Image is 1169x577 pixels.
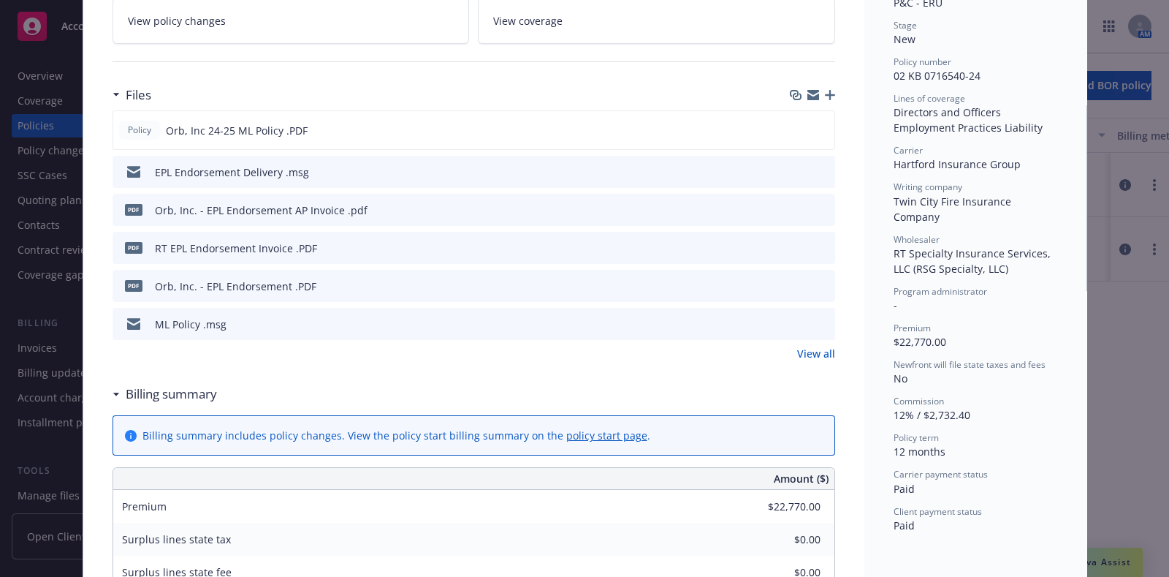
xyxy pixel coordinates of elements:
[894,468,988,480] span: Carrier payment status
[894,120,1057,135] div: Employment Practices Liability
[122,532,231,546] span: Surplus lines state tax
[126,86,151,105] h3: Files
[894,233,940,246] span: Wholesaler
[894,285,987,298] span: Program administrator
[155,241,317,256] div: RT EPL Endorsement Invoice .PDF
[894,322,931,334] span: Premium
[142,428,650,443] div: Billing summary includes policy changes. View the policy start billing summary on the .
[894,181,962,193] span: Writing company
[894,157,1021,171] span: Hartford Insurance Group
[894,69,980,83] span: 02 KB 0716540-24
[894,445,945,459] span: 12 months
[155,203,368,218] div: Orb, Inc. - EPL Endorsement AP Invoice .pdf
[122,499,167,513] span: Premium
[816,279,829,294] button: preview file
[792,123,804,138] button: download file
[894,408,970,422] span: 12% / $2,732.40
[894,518,915,532] span: Paid
[793,165,804,180] button: download file
[894,358,1046,371] span: Newfront will file state taxes and fees
[126,385,217,404] h3: Billing summary
[894,395,944,407] span: Commission
[793,203,804,218] button: download file
[894,92,965,105] span: Lines of coverage
[774,471,829,486] span: Amount ($)
[793,241,804,256] button: download file
[793,317,804,332] button: download file
[894,32,915,46] span: New
[128,13,226,29] span: View policy changes
[894,19,917,31] span: Stage
[125,242,142,253] span: PDF
[155,279,316,294] div: Orb, Inc. - EPL Endorsement .PDF
[816,203,829,218] button: preview file
[894,144,923,156] span: Carrier
[894,482,915,496] span: Paid
[166,123,308,138] span: Orb, Inc 24-25 ML Policy .PDF
[816,241,829,256] button: preview file
[155,165,309,180] div: EPL Endorsement Delivery .msg
[894,431,939,444] span: Policy term
[125,280,142,291] span: PDF
[816,317,829,332] button: preview file
[894,372,907,385] span: No
[815,123,829,138] button: preview file
[894,195,1014,224] span: Twin City Fire Insurance Company
[155,317,226,332] div: ML Policy .msg
[113,385,217,404] div: Billing summary
[125,124,154,137] span: Policy
[125,204,142,215] span: pdf
[734,496,829,518] input: 0.00
[894,246,1054,276] span: RT Specialty Insurance Services, LLC (RSG Specialty, LLC)
[566,429,647,442] a: policy start page
[493,13,563,29] span: View coverage
[894,335,946,349] span: $22,770.00
[797,346,835,361] a: View all
[113,86,151,105] div: Files
[816,165,829,180] button: preview file
[894,298,897,312] span: -
[734,529,829,551] input: 0.00
[894,505,982,518] span: Client payment status
[793,279,804,294] button: download file
[894,56,951,68] span: Policy number
[894,105,1057,120] div: Directors and Officers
